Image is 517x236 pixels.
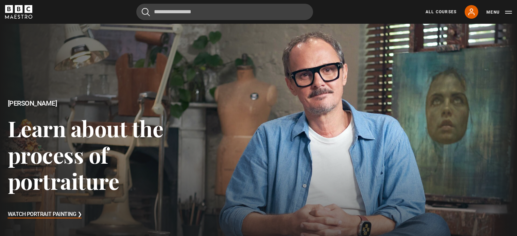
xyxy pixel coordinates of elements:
[142,8,150,16] button: Submit the search query
[8,115,207,194] h3: Learn about the process of portraiture
[5,5,32,19] svg: BBC Maestro
[8,210,82,220] h3: Watch Portrait Painting ❯
[486,9,512,16] button: Toggle navigation
[426,9,456,15] a: All Courses
[136,4,313,20] input: Search
[8,99,207,107] h2: [PERSON_NAME]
